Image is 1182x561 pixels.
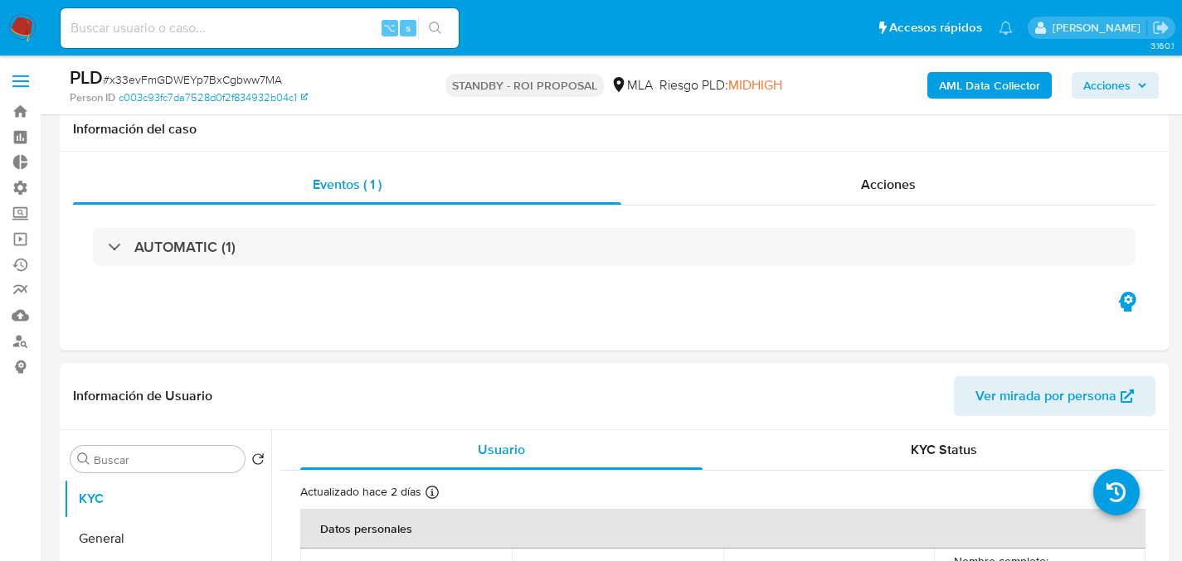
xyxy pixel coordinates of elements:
span: Acciones [1083,72,1131,99]
a: c003c93fc7da7528d0f2f834932b04c1 [119,90,308,105]
span: # x33evFmGDWEYp7BxCgbww7MA [103,71,282,88]
button: Buscar [77,452,90,466]
span: Ver mirada por persona [975,376,1116,416]
b: Person ID [70,90,115,105]
span: Acciones [861,175,916,194]
b: AML Data Collector [939,72,1040,99]
p: STANDBY - ROI PROPOSAL [445,74,604,97]
button: AML Data Collector [927,72,1052,99]
span: Riesgo PLD: [659,76,782,94]
th: Datos personales [300,509,1146,549]
button: Acciones [1072,72,1159,99]
button: search-icon [418,17,452,40]
span: Usuario [478,440,525,459]
input: Buscar usuario o caso... [61,17,459,39]
div: AUTOMATIC (1) [93,228,1136,266]
span: ⌥ [383,20,396,36]
div: MLA [610,76,653,94]
span: Accesos rápidos [889,19,982,36]
h3: AUTOMATIC (1) [134,238,236,256]
button: General [64,519,271,559]
h1: Información del caso [73,121,1155,138]
h1: Información de Usuario [73,388,212,404]
a: Notificaciones [999,21,1013,35]
span: Eventos ( 1 ) [313,175,382,194]
button: Ver mirada por persona [954,376,1155,416]
span: s [406,20,411,36]
input: Buscar [94,452,238,467]
p: Actualizado hace 2 días [300,484,421,500]
button: Volver al orden por defecto [251,452,265,471]
span: MIDHIGH [728,75,782,94]
b: PLD [70,64,103,90]
span: KYC Status [911,440,977,459]
p: facundo.marin@mercadolibre.com [1053,20,1146,36]
a: Salir [1152,19,1170,36]
button: KYC [64,479,271,519]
